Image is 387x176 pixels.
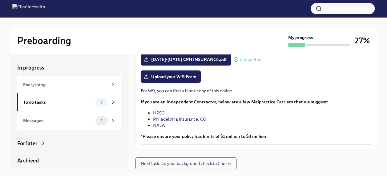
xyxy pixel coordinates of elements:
span: [DATE]-[DATE] CPH INSURANCE.pdf [145,56,227,62]
label: Upload your W-9 Form [141,70,201,83]
a: HPSO [153,110,165,116]
button: Next task:Do your background check in Checkr [135,157,236,170]
strong: My progress [288,34,313,41]
strong: Please ensure your policy has limits of $1 million to $3 million [143,134,266,139]
h2: Preboarding [17,34,71,47]
span: Next task : Do your background check in Checkr [141,160,231,166]
strong: If you are an Independent Contractor, below are a few Malpractice Carriers that we suggest: [141,99,329,105]
a: To do tasks7 [17,93,121,111]
h3: 27% [355,35,370,46]
img: CharlieHealth [12,4,45,14]
a: Messages1 [17,111,121,130]
span: 7 [97,100,106,105]
div: Everything [23,81,108,88]
div: For later [17,140,38,147]
a: In progress [17,64,121,71]
a: For later [17,140,121,147]
span: Completed [240,57,261,62]
a: Everything [17,76,121,93]
label: [DATE]-[DATE] CPH INSURANCE.pdf [141,53,231,66]
a: Archived [17,157,121,164]
a: NASW [153,122,166,128]
span: Upload your W-9 Form [145,74,196,80]
span: 1 [97,118,106,123]
div: Messages [23,117,93,124]
div: To do tasks [23,99,93,106]
a: Philadelphia Insurance. CO [153,116,206,122]
p: For W9, you can find a blank copy of this online. [141,88,372,94]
